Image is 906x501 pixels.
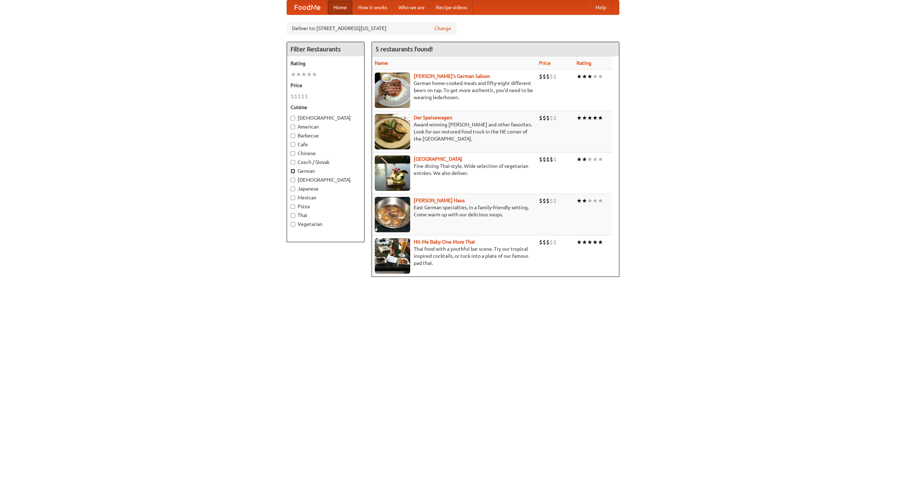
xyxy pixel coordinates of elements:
input: Czech / Slovak [291,160,295,165]
input: Barbecue [291,133,295,138]
li: ★ [582,73,587,80]
h4: Filter Restaurants [287,42,364,56]
li: ★ [592,73,598,80]
li: $ [546,197,550,205]
li: ★ [592,197,598,205]
li: ★ [301,70,306,78]
h5: Cuisine [291,104,361,111]
label: Czech / Slovak [291,159,361,166]
label: German [291,167,361,175]
li: $ [539,197,543,205]
p: Thai food with a youthful bar scene. Try our tropical inspired cocktails, or tuck into a plate of... [375,245,533,267]
input: Cafe [291,142,295,147]
li: ★ [598,155,603,163]
li: $ [305,92,308,100]
li: ★ [587,114,592,122]
a: Hit Me Baby One More Thai [414,239,475,245]
img: speisewagen.jpg [375,114,410,149]
a: [PERSON_NAME]'s German Saloon [414,73,490,79]
img: babythai.jpg [375,238,410,274]
a: Change [434,25,451,32]
a: Name [375,60,388,66]
li: $ [550,114,553,122]
li: ★ [296,70,301,78]
label: Pizza [291,203,361,210]
li: ★ [587,155,592,163]
input: German [291,169,295,173]
li: ★ [598,238,603,246]
li: ★ [592,238,598,246]
li: $ [553,73,557,80]
a: Rating [577,60,591,66]
h5: Price [291,82,361,89]
label: Barbecue [291,132,361,139]
li: ★ [587,197,592,205]
li: $ [553,155,557,163]
p: German home-cooked meals and fifty-eight different beers on tap. To get more authentic, you'd nee... [375,80,533,101]
li: $ [550,238,553,246]
li: ★ [306,70,312,78]
li: $ [550,155,553,163]
label: Thai [291,212,361,219]
label: Vegetarian [291,221,361,228]
input: [DEMOGRAPHIC_DATA] [291,178,295,182]
li: $ [550,73,553,80]
li: $ [539,238,543,246]
li: $ [539,114,543,122]
input: Vegetarian [291,222,295,227]
label: Chinese [291,150,361,157]
label: [DEMOGRAPHIC_DATA] [291,176,361,183]
div: Deliver to: [STREET_ADDRESS][US_STATE] [287,22,457,35]
img: kohlhaus.jpg [375,197,410,232]
li: $ [543,197,546,205]
li: $ [291,92,294,100]
li: ★ [582,114,587,122]
li: $ [553,114,557,122]
li: ★ [598,197,603,205]
li: $ [543,114,546,122]
li: ★ [577,197,582,205]
li: ★ [577,114,582,122]
a: Der Speisewagen [414,115,452,120]
li: $ [550,197,553,205]
li: $ [543,73,546,80]
input: Japanese [291,187,295,191]
img: esthers.jpg [375,73,410,108]
a: How it works [352,0,393,15]
label: [DEMOGRAPHIC_DATA] [291,114,361,121]
input: American [291,125,295,129]
li: $ [546,238,550,246]
li: ★ [312,70,317,78]
input: Mexican [291,195,295,200]
img: satay.jpg [375,155,410,191]
li: $ [298,92,301,100]
li: $ [301,92,305,100]
p: Award-winning [PERSON_NAME] and other favorites. Look for our restored food truck in the NE corne... [375,121,533,142]
li: $ [546,114,550,122]
li: ★ [582,238,587,246]
input: [DEMOGRAPHIC_DATA] [291,116,295,120]
li: ★ [291,70,296,78]
input: Chinese [291,151,295,156]
label: Cafe [291,141,361,148]
li: ★ [577,155,582,163]
li: $ [539,73,543,80]
a: Who we are [393,0,430,15]
input: Pizza [291,204,295,209]
input: Thai [291,213,295,218]
a: Price [539,60,551,66]
li: $ [539,155,543,163]
b: [GEOGRAPHIC_DATA] [414,156,462,162]
li: ★ [598,114,603,122]
p: East German specialties, in a family-friendly setting. Come warm up with our delicious soups. [375,204,533,218]
ng-pluralize: 5 restaurants found! [375,46,433,52]
li: $ [543,238,546,246]
li: ★ [577,73,582,80]
a: [PERSON_NAME] Haus [414,198,465,203]
label: Mexican [291,194,361,201]
li: $ [294,92,298,100]
li: ★ [598,73,603,80]
li: $ [553,197,557,205]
